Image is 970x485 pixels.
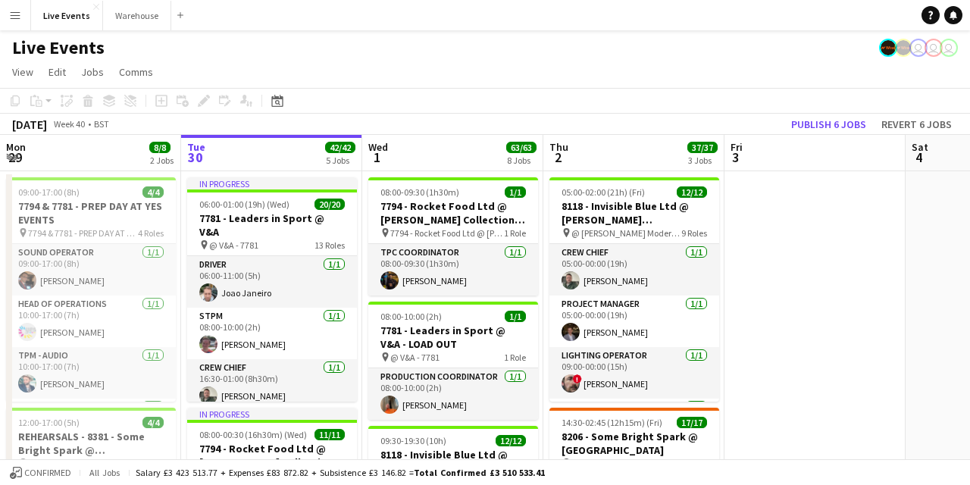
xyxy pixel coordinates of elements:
[187,140,205,154] span: Tue
[368,368,538,420] app-card-role: Production Coordinator1/108:00-10:00 (2h)[PERSON_NAME]
[368,199,538,227] h3: 7794 - Rocket Food Ltd @ [PERSON_NAME] Collection - LOAD OUT
[562,417,662,428] span: 14:30-02:45 (12h15m) (Fri)
[909,149,928,166] span: 4
[50,118,88,130] span: Week 40
[199,199,289,210] span: 06:00-01:00 (19h) (Wed)
[149,142,171,153] span: 8/8
[571,458,677,469] span: @ [GEOGRAPHIC_DATA] - 8206
[549,399,719,450] app-card-role: STPM1/1
[6,199,176,227] h3: 7794 & 7781 - PREP DAY AT YES EVENTS
[8,465,74,481] button: Confirmed
[187,211,357,239] h3: 7781 - Leaders in Sport @ V&A
[681,227,707,239] span: 9 Roles
[12,36,105,59] h1: Live Events
[875,114,958,134] button: Revert 6 jobs
[6,140,26,154] span: Mon
[728,149,743,166] span: 3
[325,142,355,153] span: 42/42
[894,39,912,57] app-user-avatar: Production Managers
[86,467,123,478] span: All jobs
[28,227,138,239] span: 7794 & 7781 - PREP DAY AT YES EVENTS
[209,239,258,251] span: @ V&A - 7781
[314,199,345,210] span: 20/20
[390,352,440,363] span: @ V&A - 7781
[12,65,33,79] span: View
[326,155,355,166] div: 5 Jobs
[912,140,928,154] span: Sat
[187,308,357,359] app-card-role: STPM1/108:00-10:00 (2h)[PERSON_NAME]
[573,374,582,383] span: !
[688,155,717,166] div: 3 Jobs
[940,39,958,57] app-user-avatar: Technical Department
[549,430,719,457] h3: 8206 - Some Bright Spark @ [GEOGRAPHIC_DATA]
[18,417,80,428] span: 12:00-17:00 (5h)
[368,448,538,475] h3: 8118 - Invisible Blue Ltd @ [PERSON_NAME][GEOGRAPHIC_DATA]
[136,467,545,478] div: Salary £3 423 513.77 + Expenses £83 872.82 + Subsistence £3 146.82 =
[119,65,153,79] span: Comms
[549,177,719,402] div: 05:00-02:00 (21h) (Fri)12/128118 - Invisible Blue Ltd @ [PERSON_NAME][GEOGRAPHIC_DATA] @ [PERSON_...
[504,227,526,239] span: 1 Role
[380,186,459,198] span: 08:00-09:30 (1h30m)
[138,227,164,239] span: 4 Roles
[368,177,538,296] app-job-card: 08:00-09:30 (1h30m)1/17794 - Rocket Food Ltd @ [PERSON_NAME] Collection - LOAD OUT 7794 - Rocket ...
[6,347,176,399] app-card-role: TPM - AUDIO1/110:00-17:00 (7h)[PERSON_NAME]
[185,149,205,166] span: 30
[562,186,645,198] span: 05:00-02:00 (21h) (Fri)
[28,458,138,469] span: @ [GEOGRAPHIC_DATA] - 8381
[549,244,719,296] app-card-role: Crew Chief1/105:00-00:00 (19h)[PERSON_NAME]
[31,1,103,30] button: Live Events
[75,62,110,82] a: Jobs
[677,417,707,428] span: 17/17
[12,117,47,132] div: [DATE]
[94,118,109,130] div: BST
[314,429,345,440] span: 11/11
[103,1,171,30] button: Warehouse
[785,114,872,134] button: Publish 6 jobs
[505,186,526,198] span: 1/1
[547,149,568,166] span: 2
[6,430,176,457] h3: REHEARSALS - 8381 - Some Bright Spark @ [GEOGRAPHIC_DATA]
[142,417,164,428] span: 4/4
[414,467,545,478] span: Total Confirmed £3 510 533.41
[187,256,357,308] app-card-role: Driver1/106:00-11:00 (5h)Joao Janeiro
[368,302,538,420] app-job-card: 08:00-10:00 (2h)1/17781 - Leaders in Sport @ V&A - LOAD OUT @ V&A - 77811 RoleProduction Coordina...
[731,140,743,154] span: Fri
[24,468,71,478] span: Confirmed
[6,296,176,347] app-card-role: Head of Operations1/110:00-17:00 (7h)[PERSON_NAME]
[687,142,718,153] span: 37/37
[507,155,536,166] div: 8 Jobs
[199,429,307,440] span: 08:00-00:30 (16h30m) (Wed)
[380,435,446,446] span: 09:30-19:30 (10h)
[505,311,526,322] span: 1/1
[496,435,526,446] span: 12/12
[506,142,537,153] span: 63/63
[138,458,164,469] span: 4 Roles
[18,186,80,198] span: 09:00-17:00 (8h)
[113,62,159,82] a: Comms
[6,177,176,402] app-job-card: 09:00-17:00 (8h)4/47794 & 7781 - PREP DAY AT YES EVENTS 7794 & 7781 - PREP DAY AT YES EVENTS4 Rol...
[368,324,538,351] h3: 7781 - Leaders in Sport @ V&A - LOAD OUT
[142,186,164,198] span: 4/4
[549,296,719,347] app-card-role: Project Manager1/105:00-00:00 (19h)[PERSON_NAME]
[366,149,388,166] span: 1
[368,244,538,296] app-card-role: TPC Coordinator1/108:00-09:30 (1h30m)[PERSON_NAME]
[925,39,943,57] app-user-avatar: Technical Department
[390,227,504,239] span: 7794 - Rocket Food Ltd @ [PERSON_NAME] Collection
[187,177,357,402] app-job-card: In progress06:00-01:00 (19h) (Wed)20/207781 - Leaders in Sport @ V&A @ V&A - 778113 RolesDriver1/...
[677,458,707,469] span: 11 Roles
[571,227,681,239] span: @ [PERSON_NAME] Modern - 8118
[368,140,388,154] span: Wed
[549,199,719,227] h3: 8118 - Invisible Blue Ltd @ [PERSON_NAME][GEOGRAPHIC_DATA]
[187,359,357,411] app-card-role: Crew Chief1/116:30-01:00 (8h30m)[PERSON_NAME]
[81,65,104,79] span: Jobs
[187,442,357,469] h3: 7794 - Rocket Food Ltd @ [PERSON_NAME] Collection
[549,140,568,154] span: Thu
[6,244,176,296] app-card-role: Sound Operator1/109:00-17:00 (8h)[PERSON_NAME]
[187,177,357,189] div: In progress
[6,62,39,82] a: View
[549,347,719,399] app-card-role: Lighting Operator1/109:00-00:00 (15h)![PERSON_NAME]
